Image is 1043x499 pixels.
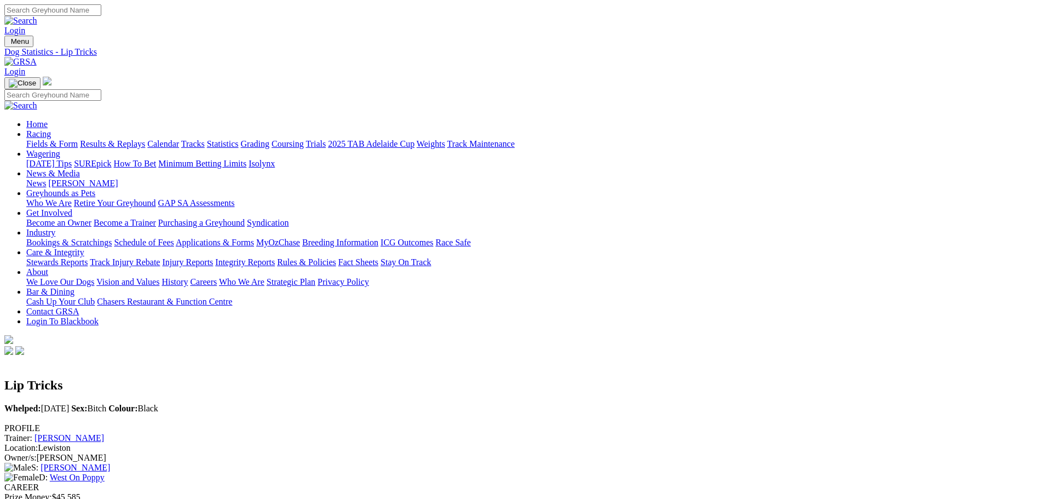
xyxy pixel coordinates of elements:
[381,257,431,267] a: Stay On Track
[26,277,1039,287] div: About
[26,257,88,267] a: Stewards Reports
[4,483,1039,492] div: CAREER
[26,307,79,316] a: Contact GRSA
[272,139,304,148] a: Coursing
[417,139,445,148] a: Weights
[26,238,112,247] a: Bookings & Scratchings
[4,67,25,76] a: Login
[26,317,99,326] a: Login To Blackbook
[277,257,336,267] a: Rules & Policies
[108,404,137,413] b: Colour:
[26,287,74,296] a: Bar & Dining
[26,267,48,277] a: About
[381,238,433,247] a: ICG Outcomes
[26,179,1039,188] div: News & Media
[41,463,110,472] a: [PERSON_NAME]
[4,433,32,443] span: Trainer:
[26,159,1039,169] div: Wagering
[4,443,1039,453] div: Lewiston
[26,198,1039,208] div: Greyhounds as Pets
[26,149,60,158] a: Wagering
[447,139,515,148] a: Track Maintenance
[26,139,1039,149] div: Racing
[4,453,1039,463] div: [PERSON_NAME]
[435,238,470,247] a: Race Safe
[4,423,1039,433] div: PROFILE
[4,346,13,355] img: facebook.svg
[26,198,72,208] a: Who We Are
[267,277,315,286] a: Strategic Plan
[80,139,145,148] a: Results & Replays
[74,159,111,168] a: SUREpick
[4,463,38,472] span: S:
[247,218,289,227] a: Syndication
[26,188,95,198] a: Greyhounds as Pets
[4,404,41,413] b: Whelped:
[26,228,55,237] a: Industry
[26,297,95,306] a: Cash Up Your Club
[4,453,37,462] span: Owner/s:
[4,89,101,101] input: Search
[94,218,156,227] a: Become a Trainer
[4,443,38,452] span: Location:
[97,297,232,306] a: Chasers Restaurant & Function Centre
[328,139,414,148] a: 2025 TAB Adelaide Cup
[108,404,158,413] span: Black
[26,179,46,188] a: News
[26,248,84,257] a: Care & Integrity
[162,277,188,286] a: History
[50,473,105,482] a: West On Poppy
[4,36,33,47] button: Toggle navigation
[158,198,235,208] a: GAP SA Assessments
[9,79,36,88] img: Close
[318,277,369,286] a: Privacy Policy
[215,257,275,267] a: Integrity Reports
[256,238,300,247] a: MyOzChase
[26,257,1039,267] div: Care & Integrity
[4,26,25,35] a: Login
[4,16,37,26] img: Search
[43,77,51,85] img: logo-grsa-white.png
[306,139,326,148] a: Trials
[26,129,51,139] a: Racing
[26,119,48,129] a: Home
[96,277,159,286] a: Vision and Values
[26,218,91,227] a: Become an Owner
[4,463,31,473] img: Male
[302,238,378,247] a: Breeding Information
[249,159,275,168] a: Isolynx
[4,57,37,67] img: GRSA
[4,378,1039,393] h2: Lip Tricks
[26,208,72,217] a: Get Involved
[176,238,254,247] a: Applications & Forms
[26,169,80,178] a: News & Media
[4,77,41,89] button: Toggle navigation
[147,139,179,148] a: Calendar
[48,179,118,188] a: [PERSON_NAME]
[114,238,174,247] a: Schedule of Fees
[71,404,106,413] span: Bitch
[207,139,239,148] a: Statistics
[190,277,217,286] a: Careers
[26,297,1039,307] div: Bar & Dining
[4,404,69,413] span: [DATE]
[338,257,378,267] a: Fact Sheets
[4,473,39,483] img: Female
[74,198,156,208] a: Retire Your Greyhound
[26,277,94,286] a: We Love Our Dogs
[4,4,101,16] input: Search
[4,101,37,111] img: Search
[241,139,269,148] a: Grading
[219,277,264,286] a: Who We Are
[26,139,78,148] a: Fields & Form
[71,404,87,413] b: Sex:
[90,257,160,267] a: Track Injury Rebate
[158,218,245,227] a: Purchasing a Greyhound
[4,335,13,344] img: logo-grsa-white.png
[4,47,1039,57] a: Dog Statistics - Lip Tricks
[114,159,157,168] a: How To Bet
[11,37,29,45] span: Menu
[181,139,205,148] a: Tracks
[34,433,104,443] a: [PERSON_NAME]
